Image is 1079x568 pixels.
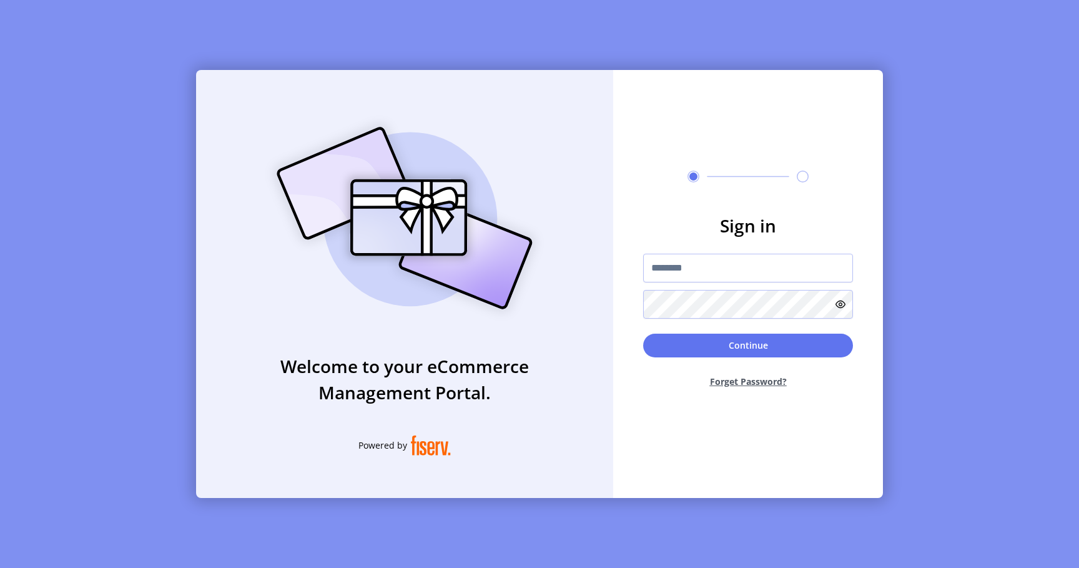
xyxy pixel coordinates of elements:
h3: Sign in [643,212,853,239]
img: card_Illustration.svg [258,113,551,323]
span: Powered by [358,439,407,452]
button: Continue [643,334,853,357]
button: Forget Password? [643,365,853,398]
h3: Welcome to your eCommerce Management Portal. [196,353,613,406]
